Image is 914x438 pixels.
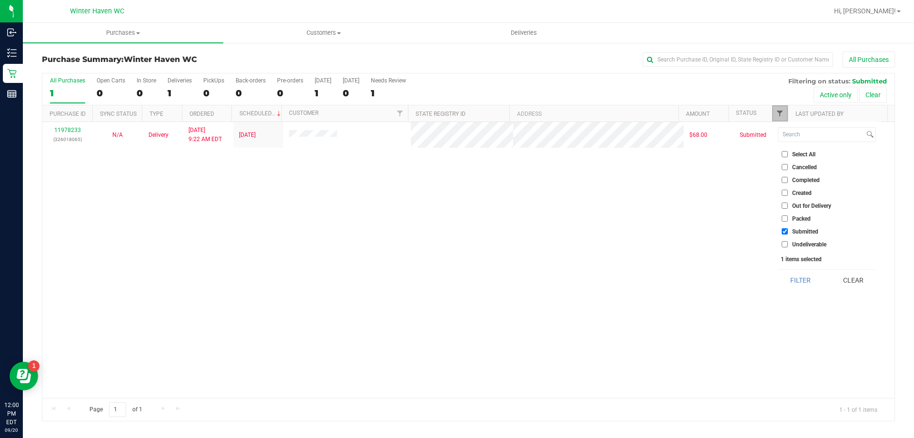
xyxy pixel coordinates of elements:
[149,111,163,117] a: Type
[137,77,156,84] div: In Store
[97,77,125,84] div: Open Carts
[7,28,17,37] inline-svg: Inbound
[112,131,123,140] button: N/A
[4,401,19,427] p: 12:00 PM EDT
[392,105,408,122] a: Filter
[236,77,266,84] div: Back-orders
[782,164,788,170] input: Cancelled
[689,131,707,140] span: $68.00
[782,177,788,183] input: Completed
[4,427,19,434] p: 09/20
[109,402,126,417] input: 1
[782,241,788,247] input: Undeliverable
[224,29,423,37] span: Customers
[424,23,624,43] a: Deliveries
[10,362,38,390] iframe: Resource center
[778,270,824,291] button: Filter
[236,88,266,99] div: 0
[189,111,214,117] a: Ordered
[788,77,850,85] span: Filtering on status:
[23,29,223,37] span: Purchases
[28,360,40,372] iframe: Resource center unread badge
[42,55,326,64] h3: Purchase Summary:
[48,135,87,144] p: (326018065)
[239,110,283,117] a: Scheduled
[814,87,858,103] button: Active only
[112,132,123,138] span: Not Applicable
[168,88,192,99] div: 1
[223,23,424,43] a: Customers
[643,52,833,67] input: Search Purchase ID, Original ID, State Registry ID or Customer Name...
[70,7,124,15] span: Winter Haven WC
[81,402,150,417] span: Page of 1
[830,270,876,291] button: Clear
[203,88,224,99] div: 0
[50,111,86,117] a: Purchase ID
[277,77,303,84] div: Pre-orders
[371,77,406,84] div: Needs Review
[782,215,788,222] input: Packed
[189,126,222,144] span: [DATE] 9:22 AM EDT
[498,29,550,37] span: Deliveries
[740,131,766,140] span: Submitted
[792,216,811,222] span: Packed
[50,88,85,99] div: 1
[852,77,887,85] span: Submitted
[509,105,678,122] th: Address
[7,89,17,99] inline-svg: Reports
[416,111,466,117] a: State Registry ID
[289,110,318,116] a: Customer
[7,69,17,78] inline-svg: Retail
[792,242,826,247] span: Undeliverable
[736,110,756,116] a: Status
[239,131,256,140] span: [DATE]
[124,55,197,64] span: Winter Haven WC
[832,402,885,417] span: 1 - 1 of 1 items
[781,256,873,263] div: 1 items selected
[792,164,817,170] span: Cancelled
[782,151,788,157] input: Select All
[792,152,815,157] span: Select All
[100,111,137,117] a: Sync Status
[54,127,81,133] a: 11978233
[843,51,895,68] button: All Purchases
[277,88,303,99] div: 0
[778,128,864,142] input: Search
[50,77,85,84] div: All Purchases
[782,228,788,234] input: Submitted
[203,77,224,84] div: PickUps
[686,111,710,117] a: Amount
[315,77,331,84] div: [DATE]
[168,77,192,84] div: Deliveries
[795,111,844,117] a: Last Updated By
[315,88,331,99] div: 1
[137,88,156,99] div: 0
[371,88,406,99] div: 1
[97,88,125,99] div: 0
[834,7,896,15] span: Hi, [PERSON_NAME]!
[792,190,812,196] span: Created
[792,229,818,234] span: Submitted
[343,88,359,99] div: 0
[792,177,820,183] span: Completed
[7,48,17,58] inline-svg: Inventory
[149,131,169,140] span: Delivery
[23,23,223,43] a: Purchases
[782,190,788,196] input: Created
[772,105,788,122] a: Filter
[343,77,359,84] div: [DATE]
[782,203,788,209] input: Out for Delivery
[859,87,887,103] button: Clear
[792,203,831,209] span: Out for Delivery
